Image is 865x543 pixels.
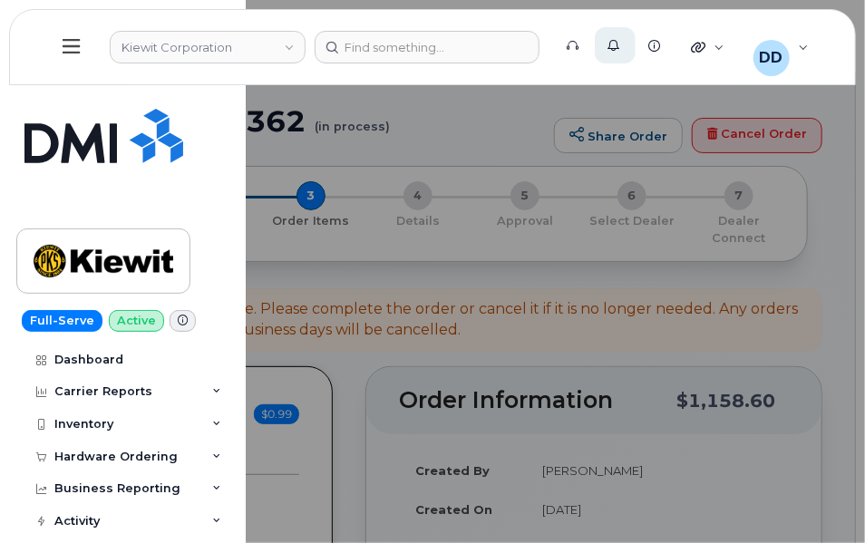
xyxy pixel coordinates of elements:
[16,228,190,294] a: Kiewit Corporation
[24,109,183,163] img: Simplex My-Serve
[54,450,178,464] div: Hardware Ordering
[54,417,113,431] div: Inventory
[54,384,152,399] div: Carrier Reports
[786,464,851,529] iframe: Messenger Launcher
[109,310,164,332] a: Active
[54,514,100,528] div: Activity
[22,310,102,332] a: Full-Serve
[54,481,180,496] div: Business Reporting
[16,344,236,376] a: Dashboard
[34,235,173,287] img: Kiewit Corporation
[54,353,123,367] div: Dashboard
